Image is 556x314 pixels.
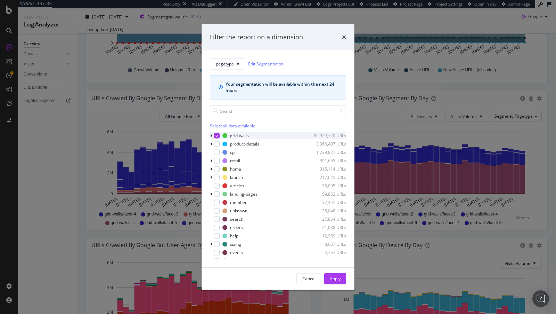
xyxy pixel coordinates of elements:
[230,191,257,197] div: landing-pages
[312,191,346,197] div: 59,862 URLs
[230,133,249,139] div: grid-walls
[324,273,346,284] button: Apply
[312,250,346,256] div: 4,757 URLs
[230,183,244,189] div: articles
[342,33,346,42] div: times
[312,199,346,205] div: 37,451 URLs
[312,241,346,247] div: 8,067 URLs
[302,276,316,282] div: Cancel
[226,81,337,93] div: Your segmentation will be available within the next 24 hours
[230,233,238,239] div: help
[202,24,354,290] div: modal
[230,225,243,230] div: orders
[230,141,259,147] div: product-details
[312,141,346,147] div: 3,366,407 URLs
[312,225,346,230] div: 21,038 URLs
[210,123,346,128] div: Select all data available
[312,166,346,172] div: 315,114 URLs
[312,158,346,164] div: 391,655 URLs
[312,258,346,264] div: 3,038 URLs
[230,174,243,180] div: launch
[312,174,346,180] div: 217,645 URLs
[216,61,234,67] span: pagetype
[230,166,241,172] div: home
[230,199,247,205] div: member
[532,290,549,307] div: Open Intercom Messenger
[210,33,303,42] div: Filter the report on a dimension
[210,105,346,117] input: Search
[230,241,241,247] div: sizing
[230,149,235,155] div: cp
[312,133,346,139] div: 85,929,720 URLs
[230,158,240,164] div: retail
[230,250,243,256] div: events
[312,208,346,214] div: 35,046 URLs
[230,216,243,222] div: search
[330,276,341,282] div: Apply
[312,233,346,239] div: 12,969 URLs
[230,258,256,264] div: content-walls
[248,60,284,68] a: Edit Segmentation
[312,149,346,155] div: 1,239,827 URLs
[210,75,346,99] div: info banner
[312,183,346,189] div: 75,005 URLs
[210,58,245,69] button: pagetype
[312,216,346,222] div: 27,864 URLs
[296,273,321,284] button: Cancel
[230,208,247,214] div: unknown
